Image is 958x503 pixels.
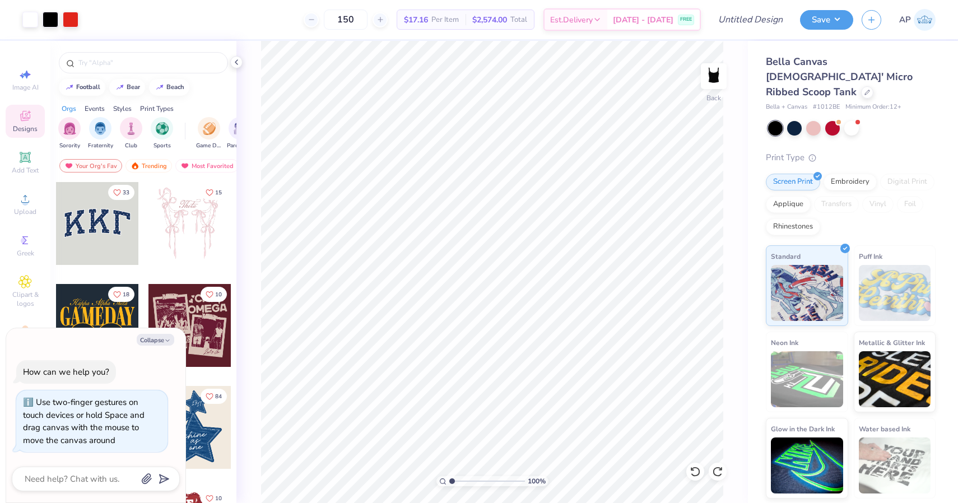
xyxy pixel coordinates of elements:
span: 18 [123,292,129,297]
img: Game Day Image [203,122,216,135]
span: Clipart & logos [6,290,45,308]
div: football [76,84,100,90]
div: filter for Fraternity [88,117,113,150]
div: bear [127,84,140,90]
div: filter for Game Day [196,117,222,150]
div: Embroidery [824,174,877,190]
button: Save [800,10,853,30]
img: Water based Ink [859,437,931,493]
span: 10 [215,292,222,297]
div: Vinyl [862,196,894,213]
span: Designs [13,124,38,133]
img: Metallic & Glitter Ink [859,351,931,407]
span: Club [125,142,137,150]
div: Most Favorited [175,159,239,173]
span: $17.16 [404,14,428,26]
span: $2,574.00 [472,14,507,26]
a: AP [899,9,936,31]
span: 84 [215,394,222,399]
img: Fraternity Image [94,122,106,135]
span: Fraternity [88,142,113,150]
span: Per Item [431,14,459,26]
img: Neon Ink [771,351,843,407]
span: Add Text [12,166,39,175]
div: Styles [113,104,132,114]
span: 33 [123,190,129,195]
input: Try "Alpha" [77,57,221,68]
div: filter for Club [120,117,142,150]
div: Foil [897,196,923,213]
span: [DATE] - [DATE] [613,14,673,26]
button: Like [108,287,134,302]
div: Applique [766,196,811,213]
img: trending.gif [131,162,139,170]
span: Neon Ink [771,337,798,348]
div: Screen Print [766,174,820,190]
span: 100 % [528,476,546,486]
button: Collapse [137,334,174,346]
button: filter button [196,117,222,150]
span: Game Day [196,142,222,150]
span: 15 [215,190,222,195]
div: filter for Parent's Weekend [227,117,253,150]
div: Digital Print [880,174,934,190]
img: Club Image [125,122,137,135]
input: Untitled Design [709,8,792,31]
div: Rhinestones [766,218,820,235]
div: Your Org's Fav [59,159,122,173]
button: Like [201,287,227,302]
div: How can we help you? [23,366,109,378]
img: Alexander Perera [914,9,936,31]
div: filter for Sports [151,117,173,150]
span: Water based Ink [859,423,910,435]
div: filter for Sorority [58,117,81,150]
img: trend_line.gif [155,84,164,91]
img: Parent's Weekend Image [234,122,247,135]
span: Bella + Canvas [766,103,807,112]
button: beach [149,79,189,96]
span: Puff Ink [859,250,882,262]
img: Standard [771,265,843,321]
div: Print Type [766,151,936,164]
span: Upload [14,207,36,216]
span: AP [899,13,911,26]
span: Sorority [59,142,80,150]
div: Print Types [140,104,174,114]
button: Like [108,185,134,200]
img: most_fav.gif [64,162,73,170]
img: Glow in the Dark Ink [771,437,843,493]
div: Events [85,104,105,114]
span: Greek [17,249,34,258]
span: Sports [154,142,171,150]
button: filter button [227,117,253,150]
div: beach [166,84,184,90]
span: Minimum Order: 12 + [845,103,901,112]
button: bear [109,79,145,96]
button: Like [201,185,227,200]
img: Sorority Image [63,122,76,135]
div: Back [706,93,721,103]
span: Est. Delivery [550,14,593,26]
img: trend_line.gif [65,84,74,91]
span: Parent's Weekend [227,142,253,150]
span: # 1012BE [813,103,840,112]
img: most_fav.gif [180,162,189,170]
span: FREE [680,16,692,24]
img: Sports Image [156,122,169,135]
div: Transfers [814,196,859,213]
button: filter button [151,117,173,150]
img: Back [703,65,725,87]
span: Total [510,14,527,26]
input: – – [324,10,368,30]
div: Orgs [62,104,76,114]
button: filter button [120,117,142,150]
div: Use two-finger gestures on touch devices or hold Space and drag canvas with the mouse to move the... [23,397,145,446]
span: 10 [215,496,222,501]
button: football [59,79,105,96]
button: filter button [88,117,113,150]
button: filter button [58,117,81,150]
span: Bella Canvas [DEMOGRAPHIC_DATA]' Micro Ribbed Scoop Tank [766,55,913,99]
span: Metallic & Glitter Ink [859,337,925,348]
img: trend_line.gif [115,84,124,91]
img: Puff Ink [859,265,931,321]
